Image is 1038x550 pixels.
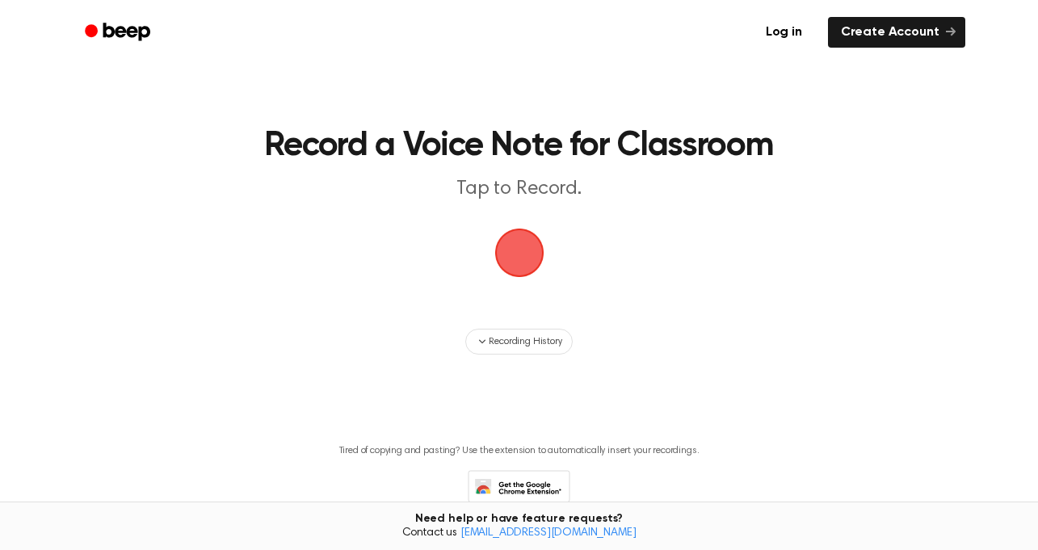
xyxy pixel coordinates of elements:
a: Beep [74,17,165,48]
button: Recording History [465,329,572,355]
p: Tap to Record. [209,176,830,203]
a: Create Account [828,17,965,48]
h1: Record a Voice Note for Classroom [174,129,864,163]
p: Tired of copying and pasting? Use the extension to automatically insert your recordings. [339,445,700,457]
a: Log in [750,14,818,51]
a: [EMAIL_ADDRESS][DOMAIN_NAME] [460,527,637,539]
img: Beep Logo [495,229,544,277]
span: Contact us [10,527,1028,541]
span: Recording History [489,334,561,349]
